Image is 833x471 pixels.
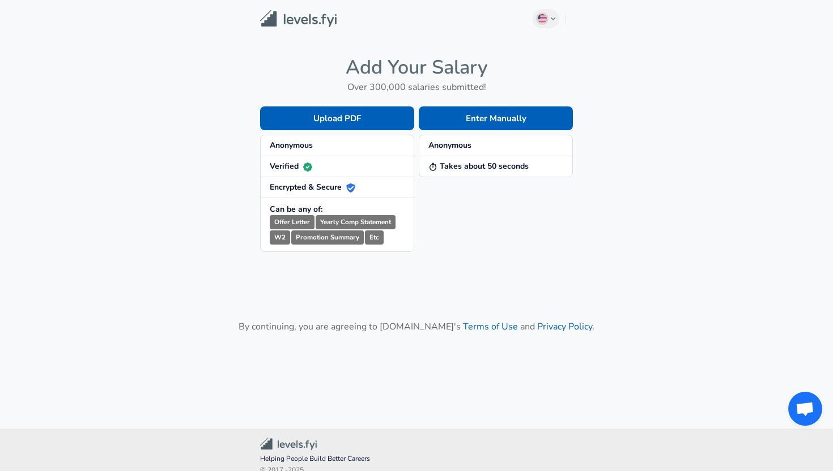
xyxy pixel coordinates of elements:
strong: Encrypted & Secure [270,182,355,192]
button: Enter Manually [419,106,573,130]
h6: Over 300,000 salaries submitted! [260,79,573,95]
small: Yearly Comp Statement [316,215,396,229]
img: Levels.fyi [260,10,337,28]
small: Promotion Summary [291,230,364,245]
small: Etc [365,230,384,245]
span: Helping People Build Better Careers [260,453,573,465]
div: Open chat [788,392,822,426]
button: Upload PDF [260,106,414,130]
strong: Anonymous [270,140,313,151]
a: Privacy Policy [537,320,592,333]
img: Levels.fyi Community [260,438,317,451]
strong: Verified [270,161,312,172]
button: English (US) [533,9,560,28]
strong: Anonymous [428,140,471,151]
small: W2 [270,230,290,245]
strong: Can be any of: [270,204,322,215]
h4: Add Your Salary [260,55,573,79]
strong: Takes about 50 seconds [428,161,529,172]
img: English (US) [538,14,547,23]
small: Offer Letter [270,215,314,229]
a: Terms of Use [463,320,518,333]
